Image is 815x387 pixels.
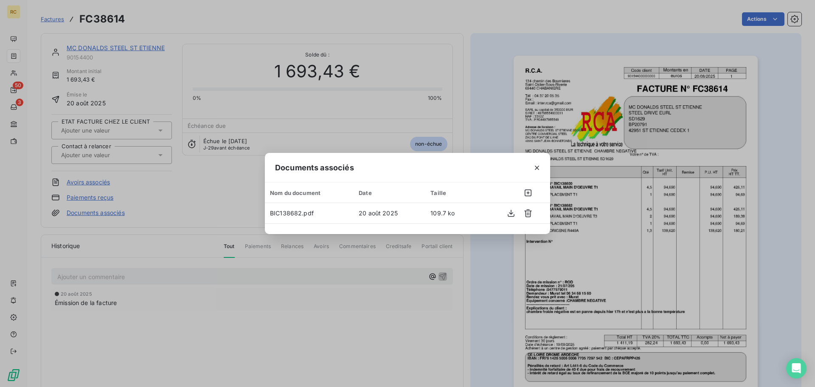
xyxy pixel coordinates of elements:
[275,162,354,173] span: Documents associés
[786,358,807,379] div: Open Intercom Messenger
[359,189,420,196] div: Date
[270,189,348,196] div: Nom du document
[430,209,455,217] span: 109.7 ko
[359,209,398,217] span: 20 août 2025
[430,189,471,196] div: Taille
[270,209,314,217] span: BIC138682.pdf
